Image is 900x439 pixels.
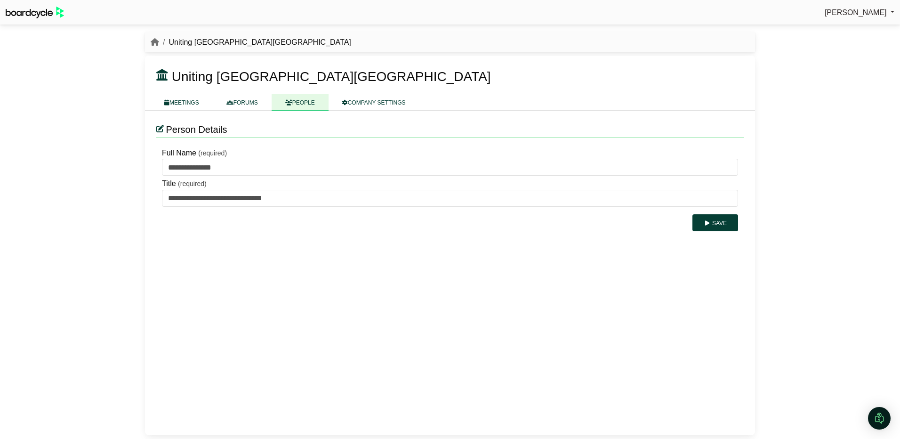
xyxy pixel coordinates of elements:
small: (required) [198,149,227,157]
small: (required) [178,180,207,187]
span: Uniting [GEOGRAPHIC_DATA][GEOGRAPHIC_DATA] [172,69,491,84]
li: Uniting [GEOGRAPHIC_DATA][GEOGRAPHIC_DATA] [159,36,351,49]
img: BoardcycleBlackGreen-aaafeed430059cb809a45853b8cf6d952af9d84e6e89e1f1685b34bfd5cb7d64.svg [6,7,64,18]
a: PEOPLE [272,94,329,111]
nav: breadcrumb [151,36,351,49]
a: FORUMS [213,94,272,111]
a: [PERSON_NAME] [825,7,894,19]
label: Title [162,178,176,190]
span: [PERSON_NAME] [825,8,887,16]
button: Save [692,214,738,231]
a: MEETINGS [151,94,213,111]
label: Full Name [162,147,196,159]
span: Person Details [166,124,227,135]
a: COMPANY SETTINGS [329,94,419,111]
div: Open Intercom Messenger [868,407,891,430]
